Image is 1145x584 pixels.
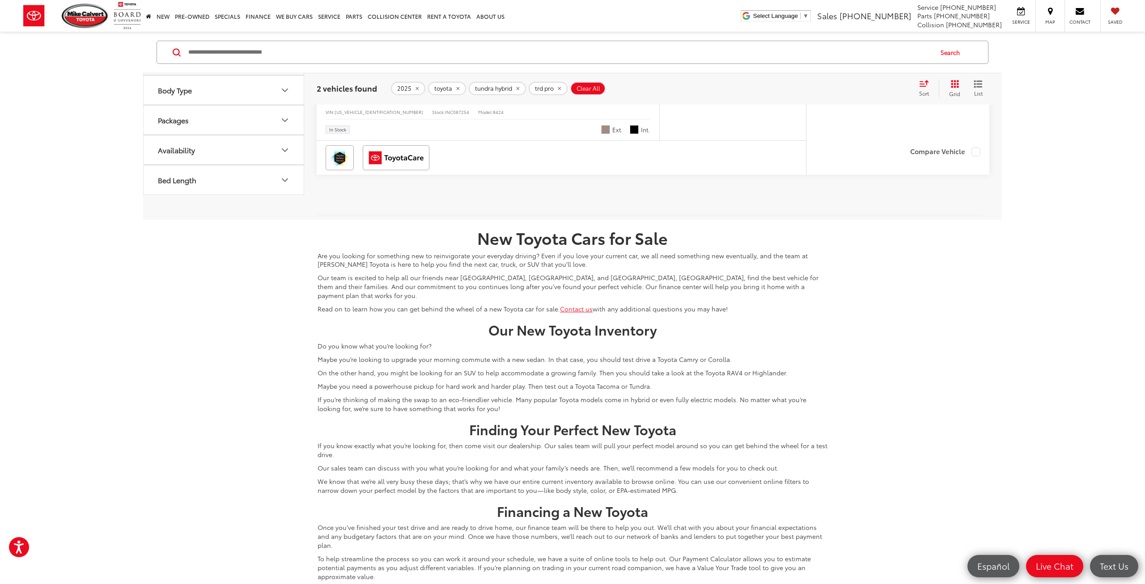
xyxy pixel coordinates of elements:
[280,84,290,95] div: Body Type
[478,109,493,115] span: Model:
[280,144,290,155] div: Availability
[62,4,109,28] img: Mike Calvert Toyota
[475,85,512,92] span: tundra hybrid
[803,13,809,19] span: ▼
[967,80,989,97] button: List View
[934,11,990,20] span: [PHONE_NUMBER]
[144,105,305,134] button: PackagesPackages
[601,125,610,134] span: Magnetic Gray Metallic
[428,82,466,95] button: remove toyota
[915,80,939,97] button: Select sort value
[560,304,593,313] a: Contact us
[318,368,827,377] p: On the other hand, you might be looking for an SUV to help accommodate a growing family. Then you...
[158,86,192,94] div: Body Type
[158,176,196,184] div: Bed Length
[318,395,827,413] p: If you’re thinking of making the swap to an eco-friendlier vehicle. Many popular Toyota models co...
[932,41,973,63] button: Search
[327,147,352,168] img: Toyota Safety Sense Mike Calvert Toyota Houston TX
[318,251,827,269] p: Are you looking for something new to reinvigorate your everyday driving? Even if you love your cu...
[493,109,504,115] span: 8424
[317,83,377,93] span: 2 vehicles found
[318,463,827,472] p: Our sales team can discuss with you what you’re looking for and what your family’s needs are. The...
[1095,560,1133,571] span: Text Us
[326,109,335,115] span: VIN:
[917,20,944,29] span: Collision
[1026,555,1083,577] a: Live Chat
[967,555,1019,577] a: Español
[529,82,568,95] button: remove trd%20pro
[318,382,827,391] p: Maybe you need a powerhouse pickup for hard work and harder play. Then test out a Toyota Tacoma o...
[318,477,827,495] p: We know that we’re all very busy these days; that’s why we have our entire current inventory avai...
[318,523,827,550] p: Once you’ve finished your test drive and are ready to drive home, our finance team will be there ...
[497,501,648,521] strong: Financing a New Toyota
[144,76,305,105] button: Body TypeBody Type
[434,85,452,92] span: toyota
[919,89,929,97] span: Sort
[1105,19,1125,25] span: Saved
[1090,555,1138,577] a: Text Us
[917,11,932,20] span: Parts
[974,89,983,97] span: List
[1011,19,1031,25] span: Service
[840,10,911,21] span: [PHONE_NUMBER]
[630,125,639,134] span: Black
[318,304,827,313] p: Read on to learn how you can get behind the wheel of a new Toyota car for sale. with any addition...
[469,420,676,439] strong: Finding Your Perfect New Toyota
[612,126,623,134] span: Ext.
[335,109,423,115] span: [US_VEHICLE_IDENTIFICATION_NUMBER]
[753,13,798,19] span: Select Language
[949,90,960,97] span: Grid
[318,341,827,350] p: Do you know what you’re looking for?
[1069,19,1090,25] span: Contact
[432,109,445,115] span: Stock:
[158,116,189,124] div: Packages
[318,355,827,364] p: Maybe you’re looking to upgrade your morning commute with a new sedan. In that case, you should t...
[535,85,554,92] span: trd pro
[1040,19,1060,25] span: Map
[158,146,195,154] div: Availability
[144,135,305,164] button: AvailabilityAvailability
[391,82,425,95] button: remove 2025
[1031,560,1078,571] span: Live Chat
[280,174,290,185] div: Bed Length
[280,114,290,125] div: Packages
[577,85,600,92] span: Clear All
[469,82,526,95] button: remove tundra%20hybrid
[570,82,606,95] button: Clear All
[318,273,827,300] p: Our team is excited to help all our friends near [GEOGRAPHIC_DATA], [GEOGRAPHIC_DATA], and [GEOGR...
[817,10,837,21] span: Sales
[939,80,967,97] button: Grid View
[329,127,346,132] span: In Stock
[477,226,668,249] strong: New Toyota Cars for Sale
[318,441,827,459] p: If you know exactly what you’re looking for, then come visit our dealership. Our sales team will ...
[397,85,411,92] span: 2025
[753,13,809,19] a: Select Language​
[641,126,650,134] span: Int.
[318,554,827,581] p: To help streamline the process so you can work it around your schedule, we have a suite of online...
[973,560,1014,571] span: Español
[940,3,996,12] span: [PHONE_NUMBER]
[946,20,1002,29] span: [PHONE_NUMBER]
[365,147,428,168] img: ToyotaCare Mike Calvert Toyota Houston TX
[488,320,657,339] strong: Our New Toyota Inventory
[144,165,305,194] button: Bed LengthBed Length
[187,42,932,63] input: Search by Make, Model, or Keyword
[445,109,469,115] span: INC087254
[910,147,980,156] label: Compare Vehicle
[917,3,938,12] span: Service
